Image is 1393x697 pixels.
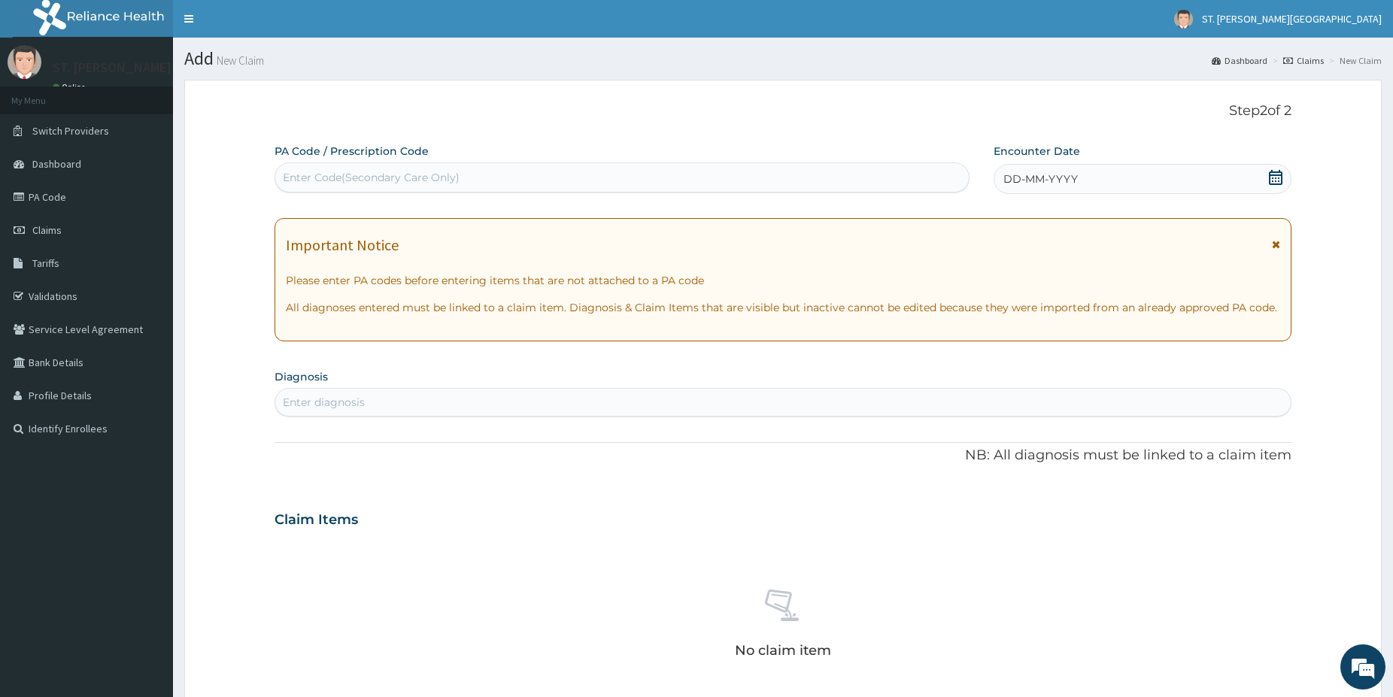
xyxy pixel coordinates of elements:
[286,273,1280,288] p: Please enter PA codes before entering items that are not attached to a PA code
[1212,54,1267,67] a: Dashboard
[32,124,109,138] span: Switch Providers
[275,369,328,384] label: Diagnosis
[286,300,1280,315] p: All diagnoses entered must be linked to a claim item. Diagnosis & Claim Items that are visible bu...
[1003,171,1078,186] span: DD-MM-YYYY
[184,49,1382,68] h1: Add
[275,446,1291,465] p: NB: All diagnosis must be linked to a claim item
[1325,54,1382,67] li: New Claim
[1202,12,1382,26] span: ST. [PERSON_NAME][GEOGRAPHIC_DATA]
[1283,54,1324,67] a: Claims
[8,45,41,79] img: User Image
[1174,10,1193,29] img: User Image
[994,144,1080,159] label: Encounter Date
[275,103,1291,120] p: Step 2 of 2
[214,55,264,66] small: New Claim
[286,237,399,253] h1: Important Notice
[735,643,831,658] p: No claim item
[53,82,89,92] a: Online
[32,256,59,270] span: Tariffs
[283,170,460,185] div: Enter Code(Secondary Care Only)
[53,61,296,74] p: ST. [PERSON_NAME][GEOGRAPHIC_DATA]
[275,144,429,159] label: PA Code / Prescription Code
[32,223,62,237] span: Claims
[283,395,365,410] div: Enter diagnosis
[32,157,81,171] span: Dashboard
[275,512,358,529] h3: Claim Items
